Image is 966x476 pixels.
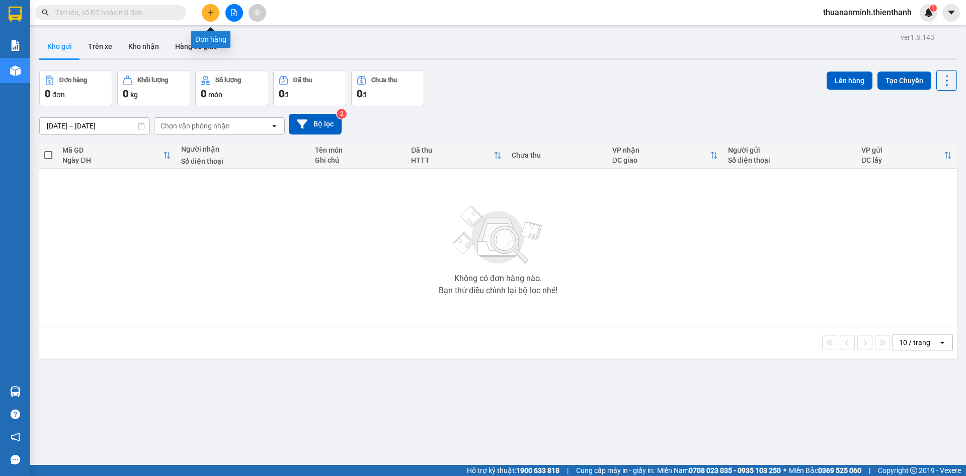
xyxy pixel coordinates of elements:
[215,77,241,84] div: Số lượng
[818,466,861,474] strong: 0369 525 060
[411,156,494,164] div: HTTT
[11,410,20,419] span: question-circle
[52,91,65,99] span: đơn
[42,9,49,16] span: search
[938,338,946,347] svg: open
[869,465,870,476] span: |
[899,337,930,348] div: 10 / trang
[62,156,163,164] div: Ngày ĐH
[657,465,781,476] span: Miền Nam
[10,40,21,51] img: solution-icon
[9,7,22,22] img: logo-vxr
[411,146,494,154] div: Đã thu
[201,88,206,100] span: 0
[137,77,168,84] div: Khối lượng
[62,146,163,154] div: Mã GD
[947,8,956,17] span: caret-down
[117,70,190,106] button: Khối lượng0kg
[289,114,342,134] button: Bộ lọc
[877,72,931,90] button: Tạo Chuyến
[123,88,128,100] span: 0
[467,465,559,476] span: Hỗ trợ kỹ thuật:
[207,9,214,16] span: plus
[80,34,120,58] button: Trên xe
[689,466,781,474] strong: 0708 023 035 - 0935 103 250
[406,142,507,169] th: Toggle SortBy
[249,4,266,22] button: aim
[181,157,304,165] div: Số điện thoại
[901,32,934,43] div: ver 1.8.143
[270,122,278,130] svg: open
[11,455,20,464] span: message
[208,91,222,99] span: món
[728,156,851,164] div: Số điện thoại
[284,91,288,99] span: đ
[57,142,176,169] th: Toggle SortBy
[910,467,917,474] span: copyright
[337,109,347,119] sup: 2
[351,70,424,106] button: Chưa thu0đ
[789,465,861,476] span: Miền Bắc
[576,465,655,476] span: Cung cấp máy in - giấy in:
[315,156,401,164] div: Ghi chú
[10,65,21,76] img: warehouse-icon
[167,34,225,58] button: Hàng đã giao
[439,287,557,295] div: Bạn thử điều chỉnh lại bộ lọc nhé!
[783,468,786,472] span: ⚪️
[120,34,167,58] button: Kho nhận
[225,4,243,22] button: file-add
[856,142,957,169] th: Toggle SortBy
[448,200,548,270] img: svg+xml;base64,PHN2ZyBjbGFzcz0ibGlzdC1wbHVnX19zdmciIHhtbG5zPSJodHRwOi8vd3d3LnczLm9yZy8yMDAwL3N2Zy...
[160,121,230,131] div: Chọn văn phòng nhận
[293,77,312,84] div: Đã thu
[516,466,559,474] strong: 1900 633 818
[202,4,219,22] button: plus
[931,5,935,12] span: 1
[371,77,397,84] div: Chưa thu
[728,146,851,154] div: Người gửi
[861,156,944,164] div: ĐC lấy
[930,5,937,12] sup: 1
[607,142,723,169] th: Toggle SortBy
[612,146,710,154] div: VP nhận
[861,146,944,154] div: VP gửi
[454,275,542,283] div: Không có đơn hàng nào.
[357,88,362,100] span: 0
[512,151,602,159] div: Chưa thu
[55,7,174,18] input: Tìm tên, số ĐT hoặc mã đơn
[315,146,401,154] div: Tên món
[11,432,20,442] span: notification
[924,8,933,17] img: icon-new-feature
[59,77,87,84] div: Đơn hàng
[273,70,346,106] button: Đã thu0đ
[567,465,569,476] span: |
[362,91,366,99] span: đ
[10,386,21,397] img: warehouse-icon
[254,9,261,16] span: aim
[130,91,138,99] span: kg
[827,72,872,90] button: Lên hàng
[181,145,304,153] div: Người nhận
[815,6,920,19] span: thuananminh.thienthanh
[40,118,149,134] input: Select a date range.
[279,88,284,100] span: 0
[195,70,268,106] button: Số lượng0món
[942,4,960,22] button: caret-down
[39,70,112,106] button: Đơn hàng0đơn
[230,9,237,16] span: file-add
[39,34,80,58] button: Kho gửi
[612,156,710,164] div: ĐC giao
[45,88,50,100] span: 0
